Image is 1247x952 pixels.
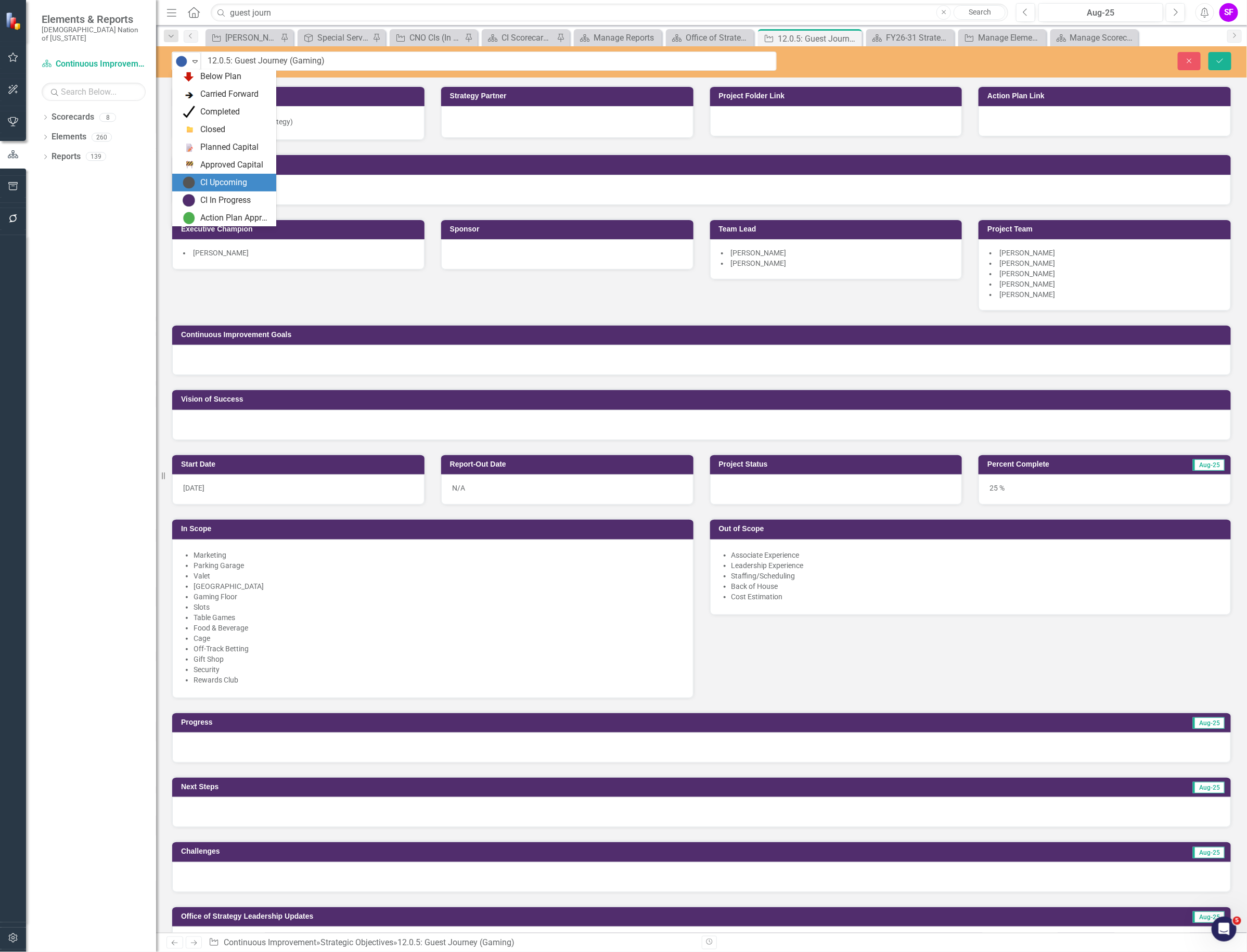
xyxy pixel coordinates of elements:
[731,249,787,257] span: [PERSON_NAME]
[225,31,278,44] div: [PERSON_NAME] Team's SOs
[194,560,683,571] li: Parking Garage
[181,331,1226,339] h3: Continuous Improvement Goals
[200,159,263,171] div: Approved Capital
[200,88,259,100] div: Carried Forward
[183,183,1220,194] p: Not defined
[200,195,251,207] div: CI In Progress
[886,31,952,44] div: FY26-31 Strategic Plan
[181,395,1226,403] h3: Vision of Success
[200,212,270,224] div: Action Plan Approved/In Progress
[1038,3,1163,22] button: Aug-25
[183,176,195,189] img: CI Upcoming
[441,474,693,505] div: N/A
[1193,459,1225,471] span: Aug-25
[317,31,370,44] div: Special Services
[1042,7,1160,19] div: Aug-25
[52,111,94,123] a: Scorecards
[42,83,146,101] input: Search Below...
[194,612,683,623] li: Table Games
[731,581,1220,591] li: Back of House
[1053,31,1136,44] a: Manage Scorecards
[719,460,957,468] h3: Project Status
[194,644,683,654] li: Off-Track Betting
[181,460,419,468] h3: Start Date
[175,55,188,68] img: Not Started
[211,4,1008,22] input: Search ClearPoint...
[208,31,278,44] a: [PERSON_NAME] Team's SOs
[484,31,554,44] a: CI Scorecard Home
[194,664,683,675] li: Security
[731,591,1220,602] li: Cost Estimation
[987,92,1226,100] h3: Action Plan Link
[52,151,81,163] a: Reports
[183,484,204,492] span: [DATE]
[731,571,1220,581] li: Staffing/Scheduling
[183,106,195,118] img: Completed
[194,602,683,612] li: Slots
[183,88,195,100] img: Carried Forward
[200,106,240,118] div: Completed
[181,847,748,855] h3: Challenges
[194,623,683,633] li: Food & Beverage
[42,25,146,43] small: [DEMOGRAPHIC_DATA] Nation of [US_STATE]
[181,912,1018,920] h3: Office of Strategy Leadership Updates
[1070,31,1136,44] div: Manage Scorecards
[183,141,195,153] img: Planned Capital
[194,675,683,685] li: Rewards Club
[961,31,1044,44] a: Manage Elements
[502,31,554,44] div: CI Scorecard Home
[1212,917,1237,942] iframe: Intercom live chat
[183,123,195,136] img: Closed
[999,290,1055,299] span: [PERSON_NAME]
[954,5,1006,20] a: Search
[200,124,225,136] div: Closed
[869,31,952,44] a: FY26-31 Strategic Plan
[576,31,659,44] a: Manage Reports
[42,58,146,70] a: Continuous Improvement
[181,783,739,791] h3: Next Steps
[183,212,195,224] img: Action Plan Approved/In Progress
[209,937,693,949] div: » »
[450,460,688,468] h3: Report-Out Date
[778,32,859,45] div: 12.0.5: Guest Journey (Gaming)
[987,225,1226,233] h3: Project Team
[181,525,688,533] h3: In Scope
[719,525,1226,533] h3: Out of Scope
[183,70,195,83] img: Below Plan
[719,225,957,233] h3: Team Lead
[194,633,683,644] li: Cage
[194,591,683,602] li: Gaming Floor
[409,31,462,44] div: CNO CIs (In Progress + Milestones + OOS Notes)
[181,718,693,726] h3: Progress
[731,560,1220,571] li: Leadership Experience
[686,31,751,44] div: Office of Strategy Continuous Improvement Initiatives
[669,31,751,44] a: Office of Strategy Continuous Improvement Initiatives
[450,92,688,100] h3: Strategy Partner
[594,31,659,44] div: Manage Reports
[52,131,86,143] a: Elements
[194,654,683,664] li: Gift Shop
[987,460,1143,468] h3: Percent Complete
[1193,847,1225,858] span: Aug-25
[999,259,1055,267] span: [PERSON_NAME]
[183,194,195,207] img: CI In Progress
[5,12,23,30] img: ClearPoint Strategy
[1193,911,1225,923] span: Aug-25
[999,280,1055,288] span: [PERSON_NAME]
[450,225,688,233] h3: Sponsor
[183,159,195,171] img: Approved Capital
[731,550,1220,560] li: Associate Experience
[999,249,1055,257] span: [PERSON_NAME]
[200,177,247,189] div: CI Upcoming
[99,113,116,122] div: 8
[193,249,249,257] span: [PERSON_NAME]
[1193,782,1225,793] span: Aug-25
[181,160,1226,168] h3: Problem Statement
[92,133,112,141] div: 260
[194,581,683,591] li: [GEOGRAPHIC_DATA]
[86,152,106,161] div: 139
[200,141,259,153] div: Planned Capital
[392,31,462,44] a: CNO CIs (In Progress + Milestones + OOS Notes)
[979,474,1231,505] div: 25 %
[397,937,515,947] div: 12.0.5: Guest Journey (Gaming)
